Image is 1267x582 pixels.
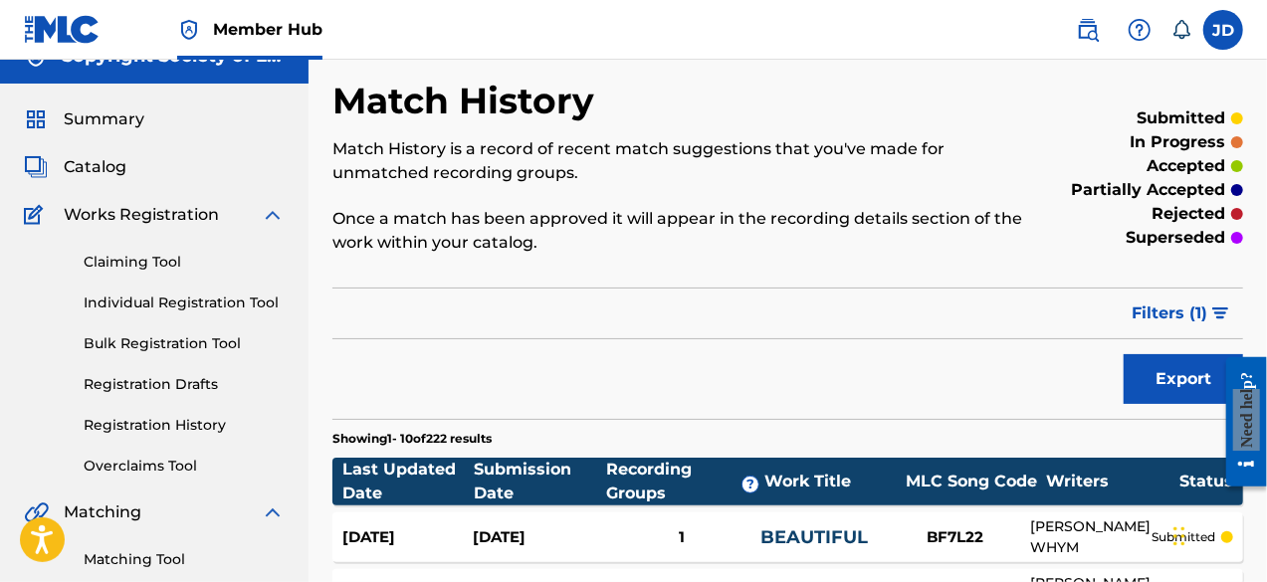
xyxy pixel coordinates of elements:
[1212,307,1229,319] img: filter
[84,252,285,273] a: Claiming Tool
[332,137,1034,185] p: Match History is a record of recent match suggestions that you've made for unmatched recording gr...
[342,458,474,505] div: Last Updated Date
[342,526,473,549] div: [DATE]
[332,430,492,448] p: Showing 1 - 10 of 222 results
[332,207,1034,255] p: Once a match has been approved it will appear in the recording details section of the work within...
[881,526,1030,549] div: BF7L22
[764,470,897,493] div: Work Title
[1126,226,1225,250] p: superseded
[24,203,50,227] img: Works Registration
[177,18,201,42] img: Top Rightsholder
[1211,350,1267,494] iframe: Resource Center
[1137,106,1225,130] p: submitted
[64,203,219,227] span: Works Registration
[897,470,1046,493] div: MLC Song Code
[1120,289,1243,338] button: Filters (1)
[1071,178,1225,202] p: partially accepted
[84,549,285,570] a: Matching Tool
[24,155,126,179] a: CatalogCatalog
[604,526,761,549] div: 1
[1152,202,1225,226] p: rejected
[64,155,126,179] span: Catalog
[760,526,868,548] a: BEAUTIFUL
[24,107,48,131] img: Summary
[24,107,144,131] a: SummarySummary
[1173,506,1185,566] div: Drag
[1179,470,1233,493] div: Status
[64,107,144,131] span: Summary
[1152,528,1215,546] p: submitted
[261,500,285,524] img: expand
[84,292,285,313] a: Individual Registration Tool
[1030,516,1152,558] div: [PERSON_NAME] WHYM
[1167,486,1267,582] iframe: Chat Widget
[332,79,604,123] h2: Match History
[1068,10,1108,50] a: Public Search
[1120,10,1160,50] div: Help
[1203,10,1243,50] div: User Menu
[742,477,758,492] span: ?
[64,500,141,524] span: Matching
[261,203,285,227] img: expand
[84,415,285,436] a: Registration History
[1171,20,1191,40] div: Notifications
[84,456,285,477] a: Overclaims Tool
[84,333,285,354] a: Bulk Registration Tool
[1124,354,1243,404] button: Export
[1076,18,1100,42] img: search
[473,526,603,549] div: [DATE]
[1132,301,1207,325] span: Filters ( 1 )
[1147,154,1225,178] p: accepted
[474,458,605,505] div: Submission Date
[1130,130,1225,154] p: in progress
[606,458,764,505] div: Recording Groups
[84,374,285,395] a: Registration Drafts
[213,18,322,41] span: Member Hub
[24,155,48,179] img: Catalog
[24,15,101,44] img: MLC Logo
[1128,18,1152,42] img: help
[24,500,49,524] img: Matching
[1046,470,1179,493] div: Writers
